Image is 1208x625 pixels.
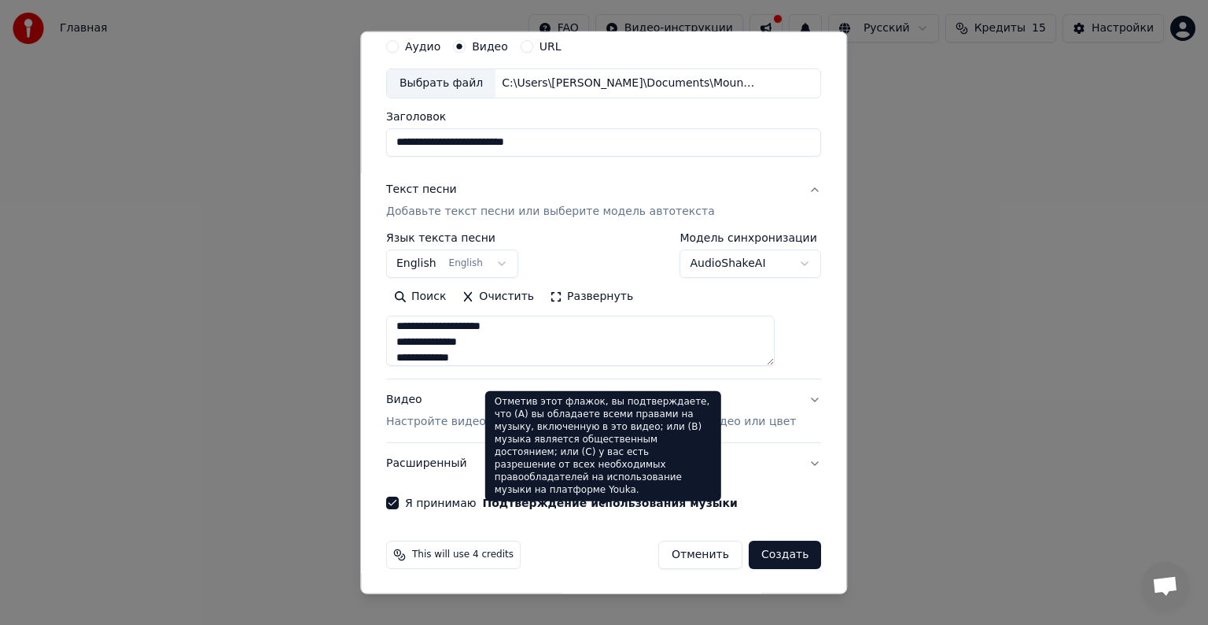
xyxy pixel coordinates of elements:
[472,41,508,52] label: Видео
[455,284,543,309] button: Очистить
[540,41,562,52] label: URL
[405,41,440,52] label: Аудио
[658,541,742,569] button: Отменить
[495,76,763,91] div: C:\Users\[PERSON_NAME]\Documents\Mount&Blade Warband\A’STUDIO - Улетаю (Караоке).mp4
[542,284,641,309] button: Развернуть
[386,169,821,232] button: Текст песниДобавьте текст песни или выберите модель автотекста
[749,541,821,569] button: Создать
[386,414,796,430] p: Настройте видео караоке: используйте изображение, видео или цвет
[386,182,457,198] div: Текст песни
[680,232,822,243] label: Модель синхронизации
[483,497,738,509] button: Я принимаю
[405,497,738,509] label: Я принимаю
[386,284,454,309] button: Поиск
[387,69,495,98] div: Выбрать файл
[386,111,821,122] label: Заголовок
[412,549,514,561] span: This will use 4 credits
[386,392,796,430] div: Видео
[386,232,821,379] div: Текст песниДобавьте текст песни или выберите модель автотекста
[386,379,821,442] button: ВидеоНастройте видео караоке: используйте изображение, видео или цвет
[485,391,721,501] div: Отметив этот флажок, вы подтверждаете, что (A) вы обладаете всеми правами на музыку, включенную в...
[386,232,518,243] label: Язык текста песни
[386,443,821,484] button: Расширенный
[386,204,715,220] p: Добавьте текст песни или выберите модель автотекста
